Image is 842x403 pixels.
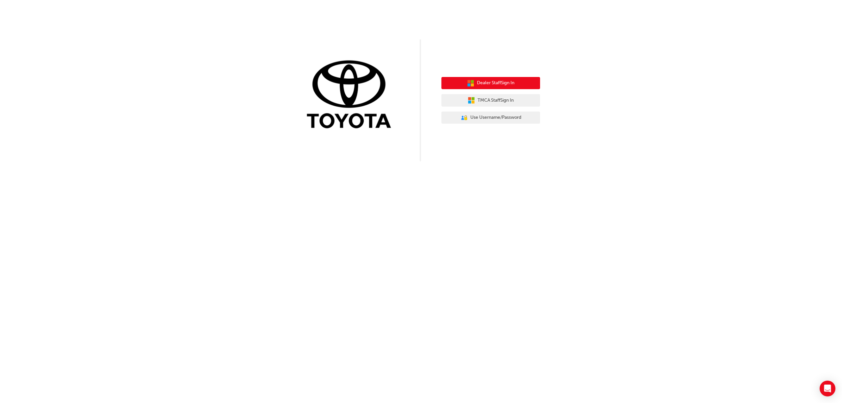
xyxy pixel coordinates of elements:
img: Trak [302,59,401,132]
button: Dealer StaffSign In [441,77,540,89]
span: Use Username/Password [470,114,521,121]
span: Dealer Staff Sign In [477,79,514,87]
div: Open Intercom Messenger [820,381,835,396]
span: TMCA Staff Sign In [478,97,514,104]
button: TMCA StaffSign In [441,94,540,107]
button: Use Username/Password [441,112,540,124]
